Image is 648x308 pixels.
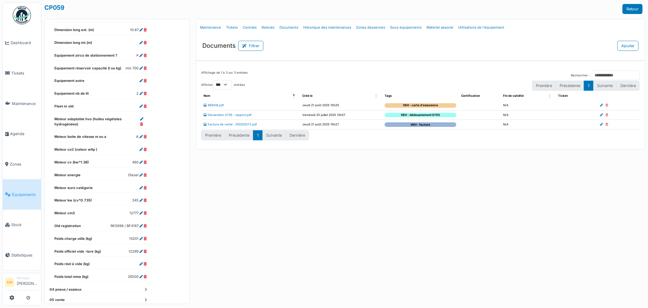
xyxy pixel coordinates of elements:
[54,147,97,155] dt: Moteur co2 (valeur wltp )
[54,91,89,99] dt: Equipement nb de lit
[503,94,524,97] span: Fin de validité
[50,287,147,292] dt: 04 pneus / essieux
[204,123,257,126] a: Facture de vente : 010250272.pdf
[375,91,379,101] span: Créé le: Activate to sort
[12,101,39,107] span: Maintenance
[204,103,224,107] a: BS9418.pdf
[213,80,232,89] select: Afficherentrées
[456,20,507,35] a: Utilisations de l'équipement
[54,53,117,61] dt: Equipement airco de stationnement ?
[201,80,245,89] label: Afficher entrées
[54,40,92,48] dt: Dimension long int.(m)
[129,211,147,216] dd: 12777
[300,110,382,120] td: Vendredi 25 juillet 2025 13h57
[584,81,593,91] button: 1
[12,192,39,198] span: Équipements
[501,110,556,120] td: N/A
[548,91,552,101] span: Fin de validité: Activate to sort
[54,236,92,244] dt: Poids charge utile (kg)
[3,28,41,58] a: Dashboard
[54,78,84,86] dt: Equipement autre
[259,20,277,35] a: Relevés
[17,276,39,280] div: Manager
[11,70,39,76] span: Tickets
[3,88,41,119] a: Maintenance
[617,41,639,51] button: Ajouter
[501,120,556,130] td: N/A
[125,66,147,71] dd: min 700
[622,4,643,14] a: Retour
[54,223,81,231] dt: Old registration
[54,104,74,111] dt: Fleet nr old
[10,131,39,137] span: Agenda
[54,249,101,257] dt: Poids officiel vide -tare (kg)
[201,71,248,80] div: Affichage de 1 à 3 sur 3 entrées
[3,179,41,210] a: Équipements
[136,134,147,139] dd: A
[5,276,39,290] a: AM Manager[PERSON_NAME]
[424,20,456,35] a: Matériel associé
[3,210,41,240] a: Stock
[54,211,75,218] dt: Moteur cm3
[54,274,88,282] dt: Poids total mma (kg)
[388,20,424,35] a: Sous-équipements
[197,20,224,35] a: Maintenance
[44,4,64,11] a: CP059
[253,130,262,140] button: 1
[13,6,31,24] img: Badge_color-CXgf-gQk.svg
[558,94,568,97] span: Ticket
[130,27,147,33] dd: 10.87
[129,236,147,241] dd: 14201
[302,94,313,97] span: Créé le
[5,278,14,287] li: AM
[385,113,456,117] div: VEH - dédouanement E705
[54,27,94,35] dt: Dimension long ext. (m)
[3,240,41,271] a: Statistiques
[54,134,106,142] dt: Moteur boite de vitesse m ou a
[10,161,39,167] span: Zones
[54,198,92,205] dt: Moteur kw (cv*0.735)
[204,94,210,97] span: Nom
[128,274,147,279] dd: 26500
[571,73,590,78] label: Rechercher :
[293,91,296,101] span: Nom: Activate to invert sorting
[277,20,301,35] a: Documents
[224,20,240,35] a: Tickets
[385,94,392,97] span: Tags
[201,130,309,140] nav: pagination
[354,20,388,35] a: Zones desservies
[11,40,39,46] span: Dashboard
[54,261,90,269] dt: Poids réel à vide (kg)
[385,122,456,127] div: VEH - facture
[300,120,382,130] td: Jeudi 21 août 2025 15h27
[3,149,41,180] a: Zones
[532,81,640,91] nav: pagination
[300,101,382,110] td: Jeudi 21 août 2025 15h25
[301,20,354,35] a: Historique des maintenances
[11,252,39,258] span: Statistiques
[240,20,259,35] a: Contrats
[385,103,456,108] div: VEH - carte d'assurance
[54,117,140,129] dt: Moteur adaptable hvo (huiles végétales hydrogénées)
[501,101,556,110] td: N/A
[202,42,236,49] h3: Documents
[132,198,147,203] dd: 345
[204,113,252,117] a: Déclaration E705 : rapport.pdf
[11,222,39,228] span: Stock
[3,119,41,149] a: Agenda
[54,185,93,193] dt: Moteur euro catégorie
[238,41,263,51] button: Filtrer
[136,91,147,96] dd: 2
[111,223,147,229] dd: RK5696 / BF4187
[461,94,480,97] span: Certification
[54,160,89,167] dt: Moteur cv (kw*1.36)
[129,249,147,254] dd: 12299
[132,160,147,165] dd: 460
[17,276,39,289] li: [PERSON_NAME]
[50,297,147,303] dt: 05 vente
[54,66,121,73] dt: Equipement réservoir capacité (l ou kg)
[54,173,81,180] dt: Moteur energie
[3,58,41,89] a: Tickets
[128,173,147,178] dd: Diesel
